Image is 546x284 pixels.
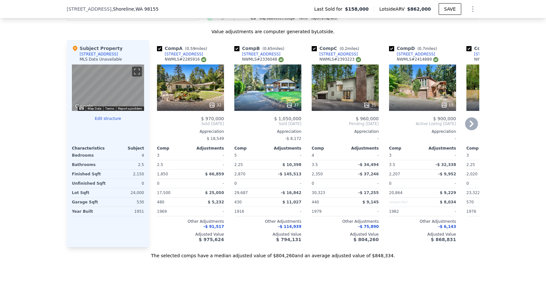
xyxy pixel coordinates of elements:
span: [STREET_ADDRESS] [67,6,112,12]
span: 0.59 [187,46,195,51]
span: ( miles) [415,46,439,51]
div: - [389,134,456,143]
span: $ 970,000 [201,116,224,121]
div: Subject Property [72,45,122,52]
span: $ 18,549 [207,136,224,141]
div: 37 [286,102,299,108]
div: Finished Sqft [72,170,107,179]
div: 1979 [312,207,344,216]
button: Show Options [466,3,479,15]
span: ( miles) [337,46,362,51]
span: -$ 16,842 [281,191,301,195]
div: Comp [466,146,500,151]
div: Appreciation [234,129,301,134]
div: 15 [441,102,453,108]
div: NWMLS # 2285916 [165,57,206,62]
span: $ 975,624 [199,237,224,242]
span: 0.2 [341,46,347,51]
div: - [312,134,379,143]
a: Terms (opens in new tab) [105,107,114,110]
div: Comp [157,146,190,151]
span: Pending [DATE] [312,121,379,126]
div: Bathrooms [72,160,107,169]
span: Sold [DATE] [234,121,301,126]
span: -$ 6,143 [438,224,456,229]
span: $ 1,050,000 [274,116,301,121]
div: 2.25 [466,160,499,169]
div: 2.5 [157,160,189,169]
span: $ 25,050 [205,191,224,195]
div: [STREET_ADDRESS] [80,52,118,57]
div: NWMLS # 2414889 [397,57,438,62]
div: Comp C [312,45,362,52]
span: ( miles) [260,46,287,51]
div: - [424,151,456,160]
div: - [424,179,456,188]
div: Adjusted Value [234,232,301,237]
div: 3.5 [389,160,421,169]
div: Map [72,64,144,111]
span: -$ 75,890 [358,224,379,229]
div: Comp B [234,45,287,52]
div: The selected comps have a median adjusted value of $804,260 and an average adjusted value of $848... [67,247,479,259]
span: 2,870 [234,172,245,176]
span: $ 900,000 [433,116,456,121]
div: 24,000 [109,188,144,197]
div: Other Adjustments [312,219,379,224]
span: 0 [389,181,392,186]
span: $ 868,831 [431,237,456,242]
span: $ 794,131 [276,237,301,242]
div: - [269,151,301,160]
div: Garage Sqft [72,198,107,207]
span: 4 [312,153,314,158]
span: 0 [157,181,160,186]
div: [STREET_ADDRESS] [165,52,203,57]
span: 2,350 [312,172,323,176]
span: -$ 8,172 [285,136,301,141]
span: $158,000 [345,6,369,12]
div: Appreciation [157,129,224,134]
div: Other Adjustments [389,219,456,224]
a: Report a problem [118,107,142,110]
span: -$ 37,246 [358,172,379,176]
div: Appreciation [389,129,456,134]
div: Adjusted Value [312,232,379,237]
div: Other Adjustments [234,219,301,224]
span: , Shoreline [112,6,159,12]
div: 1969 [157,207,189,216]
span: 480 [157,200,164,204]
span: , WA 98155 [134,6,159,12]
span: 3 [389,153,392,158]
div: MLS Data Unavailable [80,57,122,62]
div: - [346,179,379,188]
span: 29,687 [234,191,248,195]
span: 430 [234,200,242,204]
div: Adjusted Value [466,232,533,237]
div: Subject [108,146,144,151]
div: Year Built [72,207,107,216]
span: Active Listing [DATE] [389,121,456,126]
div: 2.5 [109,160,144,169]
span: 30,323 [312,191,325,195]
div: - [192,151,224,160]
div: Street View [72,64,144,111]
span: 0.65 [264,46,273,51]
div: Appreciation [312,129,379,134]
a: [STREET_ADDRESS] [389,52,435,57]
div: - [269,207,301,216]
img: NWMLS Logo [433,57,438,62]
div: Adjustments [345,146,379,151]
span: 1,850 [157,172,168,176]
span: 2,207 [389,172,400,176]
span: -$ 145,513 [278,172,301,176]
div: - [466,134,533,143]
div: Unspecified [389,198,421,207]
div: Other Adjustments [466,219,533,224]
span: 0.7 [419,46,425,51]
span: $ 11,027 [282,200,301,204]
span: 0 [466,181,469,186]
span: -$ 34,494 [358,162,379,167]
div: Appreciation [466,129,533,134]
div: 3.5 [312,160,344,169]
div: Characteristics [72,146,108,151]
